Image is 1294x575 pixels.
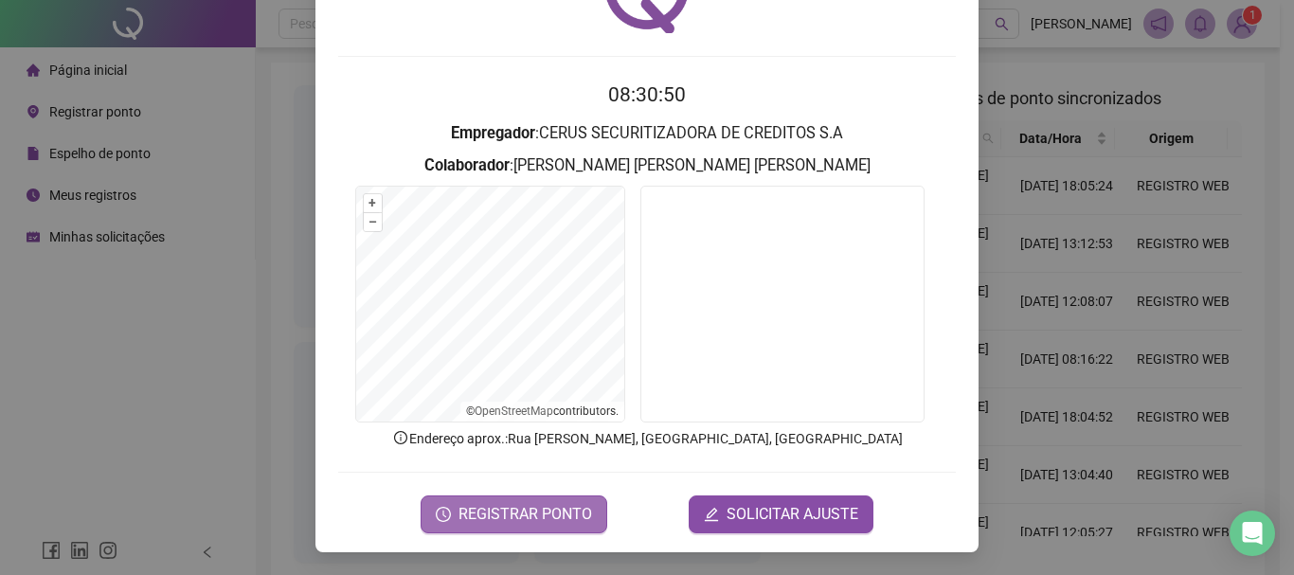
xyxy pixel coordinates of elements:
strong: Colaborador [424,156,510,174]
span: REGISTRAR PONTO [458,503,592,526]
span: edit [704,507,719,522]
span: clock-circle [436,507,451,522]
strong: Empregador [451,124,535,142]
h3: : [PERSON_NAME] [PERSON_NAME] [PERSON_NAME] [338,153,956,178]
button: REGISTRAR PONTO [421,495,607,533]
button: + [364,194,382,212]
button: – [364,213,382,231]
span: SOLICITAR AJUSTE [727,503,858,526]
a: OpenStreetMap [475,404,553,418]
div: Open Intercom Messenger [1230,511,1275,556]
span: info-circle [392,429,409,446]
time: 08:30:50 [608,83,686,106]
li: © contributors. [466,404,619,418]
button: editSOLICITAR AJUSTE [689,495,873,533]
h3: : CERUS SECURITIZADORA DE CREDITOS S.A [338,121,956,146]
p: Endereço aprox. : Rua [PERSON_NAME], [GEOGRAPHIC_DATA], [GEOGRAPHIC_DATA] [338,428,956,449]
